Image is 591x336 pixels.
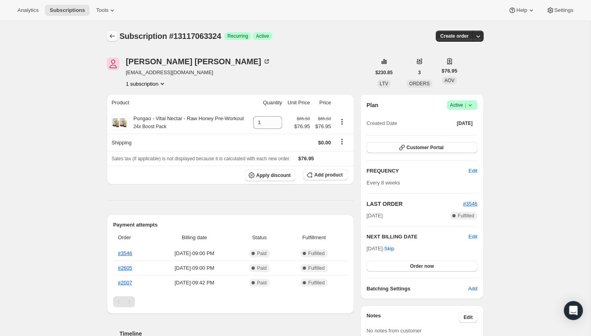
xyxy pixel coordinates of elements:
[418,69,421,76] span: 3
[126,69,271,77] span: [EMAIL_ADDRESS][DOMAIN_NAME]
[367,233,469,241] h2: NEXT BILLING DATE
[118,265,132,271] a: #2605
[442,67,458,75] span: $76.95
[245,169,296,181] button: Apply discount
[367,246,395,252] span: [DATE] ·
[336,137,348,146] button: Shipping actions
[469,167,477,175] span: Edit
[315,123,331,131] span: $76.95
[127,115,244,131] div: Pungao - Vital Nectar - Raw Honey Pre-Workout
[126,80,166,88] button: Product actions
[285,94,312,111] th: Unit Price
[156,250,234,257] span: [DATE] · 09:00 PM
[371,67,397,78] button: $230.85
[112,156,291,161] span: Sales tax (if applicable) is not displayed because it is calculated with each new order.
[367,312,459,323] h3: Notes
[308,250,325,257] span: Fulfilled
[118,250,132,256] a: #3546
[256,33,269,39] span: Active
[318,140,331,146] span: $0.00
[554,7,574,13] span: Settings
[464,314,473,321] span: Edit
[298,156,314,161] span: $76.95
[303,169,347,180] button: Add product
[367,212,383,220] span: [DATE]
[45,5,90,16] button: Subscriptions
[126,58,271,65] div: [PERSON_NAME] [PERSON_NAME]
[542,5,578,16] button: Settings
[384,245,394,253] span: Skip
[297,116,310,121] small: $85.50
[156,279,234,287] span: [DATE] · 09:42 PM
[441,33,469,39] span: Create order
[118,280,132,286] a: #2007
[257,265,267,271] span: Paid
[459,312,477,323] button: Edit
[367,261,477,272] button: Order now
[113,296,348,307] nav: Pagination
[436,31,474,42] button: Create order
[113,229,153,246] th: Order
[119,32,221,40] span: Subscription #13117063324
[367,180,400,186] span: Every 8 weeks
[285,234,343,242] span: Fulfillment
[312,94,333,111] th: Price
[468,285,477,293] span: Add
[96,7,108,13] span: Tools
[457,120,473,127] span: [DATE]
[516,7,527,13] span: Help
[156,264,234,272] span: [DATE] · 09:00 PM
[367,328,422,334] span: No notes from customer
[336,117,348,126] button: Product actions
[409,81,429,86] span: ORDERS
[465,102,466,108] span: |
[112,115,127,131] img: product img
[375,69,393,76] span: $230.85
[564,301,583,320] div: Open Intercom Messenger
[107,58,119,70] span: wesley heitzman
[238,234,281,242] span: Status
[257,250,267,257] span: Paid
[294,123,310,131] span: $76.95
[380,81,388,86] span: LTV
[469,233,477,241] span: Edit
[314,172,343,178] span: Add product
[464,165,482,177] button: Edit
[250,94,285,111] th: Quantity
[367,119,397,127] span: Created Date
[257,280,267,286] span: Paid
[107,134,250,151] th: Shipping
[308,265,325,271] span: Fulfilled
[256,172,291,179] span: Apply discount
[308,280,325,286] span: Fulfilled
[463,200,477,208] button: #3546
[91,5,121,16] button: Tools
[156,234,234,242] span: Billing date
[113,221,348,229] h2: Payment attempts
[458,213,474,219] span: Fulfilled
[407,144,444,151] span: Customer Portal
[367,142,477,153] button: Customer Portal
[318,116,331,121] small: $85.50
[450,101,474,109] span: Active
[410,263,434,269] span: Order now
[379,242,399,255] button: Skip
[464,282,482,295] button: Add
[367,167,469,175] h2: FREQUENCY
[445,78,454,83] span: AOV
[414,67,426,78] button: 3
[107,31,118,42] button: Subscriptions
[367,101,379,109] h2: Plan
[504,5,540,16] button: Help
[13,5,43,16] button: Analytics
[17,7,39,13] span: Analytics
[463,201,477,207] a: #3546
[227,33,248,39] span: Recurring
[133,124,166,129] small: 24x Boost Pack
[50,7,85,13] span: Subscriptions
[107,94,250,111] th: Product
[367,285,468,293] h6: Batching Settings
[452,118,477,129] button: [DATE]
[367,200,463,208] h2: LAST ORDER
